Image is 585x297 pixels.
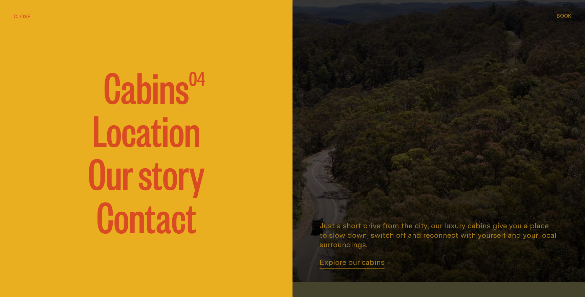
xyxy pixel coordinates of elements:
a: Contact [96,195,196,236]
span: 04 [189,66,205,106]
a: Cabins 04 [87,66,205,106]
a: Our story [88,152,204,193]
a: Location [92,109,200,149]
span: Cabins [104,66,189,106]
button: hide menu [14,12,30,20]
